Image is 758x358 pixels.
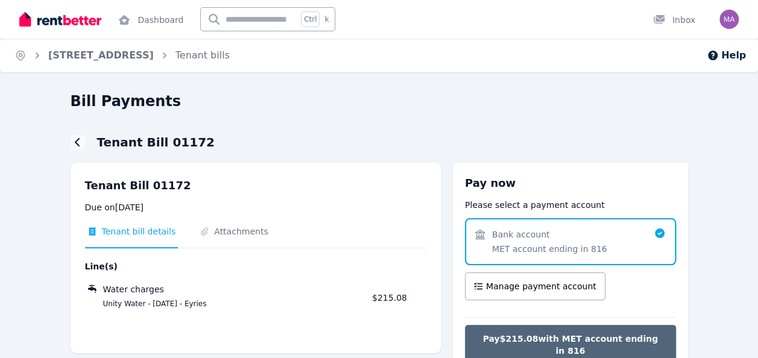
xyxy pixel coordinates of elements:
[103,283,164,295] span: Water charges
[85,201,426,213] p: Due on [DATE]
[478,333,663,357] span: Pay $215.08 with MET account ending in 816
[48,49,154,61] a: [STREET_ADDRESS]
[719,10,739,29] img: Amanda Escriva
[301,11,320,27] span: Ctrl
[85,225,426,248] nav: Tabs
[175,48,230,63] span: Tenant bills
[324,14,329,24] span: k
[372,293,407,303] span: $215.08
[492,243,607,255] span: MET account ending in 816
[486,280,596,292] span: Manage payment account
[653,14,695,26] div: Inbox
[85,177,426,194] p: Tenant Bill 01172
[214,225,268,237] span: Attachments
[71,92,182,111] h1: Bill Payments
[85,260,365,272] span: Line(s)
[465,199,676,211] p: Please select a payment account
[707,48,746,63] button: Help
[19,10,101,28] img: RentBetter
[89,299,365,309] span: Unity Water - [DATE] - Eyries
[465,175,676,192] h3: Pay now
[492,228,549,240] span: Bank account
[97,134,215,151] h1: Tenant Bill 01172
[102,225,176,237] span: Tenant bill details
[465,272,605,300] button: Manage payment account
